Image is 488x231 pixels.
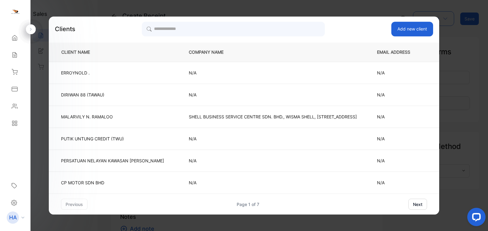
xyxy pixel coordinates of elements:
[391,22,433,36] button: Add new client
[59,49,169,55] p: CLIENT NAME
[11,8,20,17] img: logo
[61,135,164,142] p: PUTIK UNTUNG CREDIT (TWU)
[377,179,420,186] p: N/A
[189,157,357,164] p: N/A
[377,135,420,142] p: N/A
[377,92,420,98] p: N/A
[189,135,357,142] p: N/A
[189,92,357,98] p: N/A
[408,199,427,210] button: next
[61,199,88,210] button: previous
[237,201,259,208] div: Page 1 of 7
[377,114,420,120] p: N/A
[61,179,164,186] p: CP MOTOR SDN BHD
[189,179,357,186] p: N/A
[462,205,488,231] iframe: LiveChat chat widget
[377,70,420,76] p: N/A
[61,70,164,76] p: ERROYNOLD .
[189,70,357,76] p: N/A
[55,24,75,34] p: Clients
[377,157,420,164] p: N/A
[61,157,164,164] p: PERSATUAN NELAYAN KAWASAN [PERSON_NAME]
[377,49,420,55] p: EMAIL ADDRESS
[189,49,357,55] p: COMPANY NAME
[189,114,357,120] p: SHELL BUSINESS SERVICE CENTRE SDN. BHD., WISMA SHELL, [STREET_ADDRESS]
[61,114,164,120] p: MALARVILY N. RAMALOO
[9,214,17,222] p: HA
[61,92,164,98] p: DIRIWAN 88 (TAWAU)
